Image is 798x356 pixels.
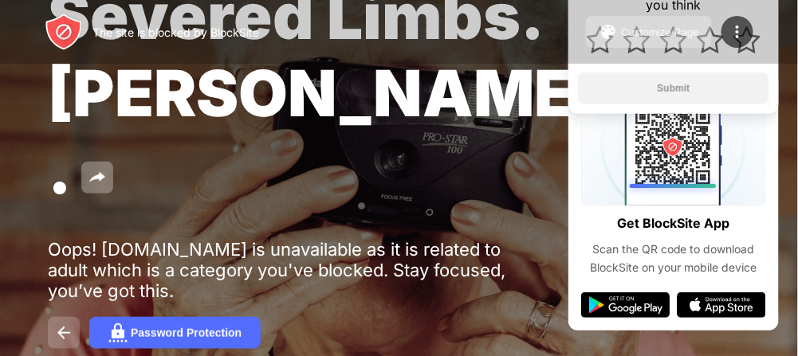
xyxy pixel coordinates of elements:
button: Submit [578,72,769,104]
div: The site is blocked by BlockSite [92,25,259,39]
img: pallet.svg [599,22,618,41]
img: header-logo.svg [45,13,83,51]
img: menu-icon.svg [728,22,747,41]
div: Oops! [DOMAIN_NAME] is unavailable as it is related to adult which is a category you've blocked. ... [48,239,541,301]
button: Customize Page [586,16,712,48]
img: share.svg [88,168,107,187]
button: Password Protection [89,317,261,349]
img: password.svg [108,323,128,342]
img: back.svg [54,323,73,342]
div: Password Protection [131,327,242,339]
div: Customize Page [621,26,699,38]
